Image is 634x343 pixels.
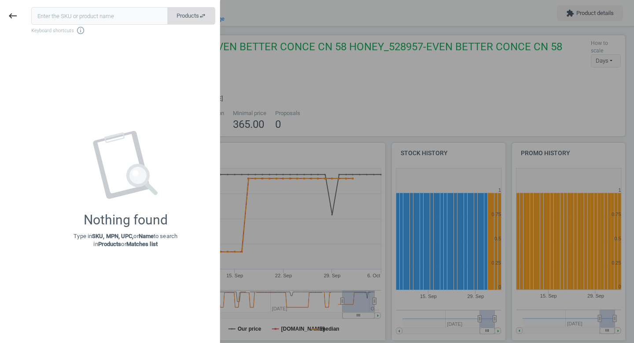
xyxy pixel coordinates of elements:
[76,26,85,35] i: info_outline
[31,7,168,25] input: Enter the SKU or product name
[139,233,154,239] strong: Name
[199,12,206,19] i: swap_horiz
[126,241,158,247] strong: Matches list
[177,12,206,20] span: Products
[3,6,23,26] button: keyboard_backspace
[74,232,177,248] p: Type in or to search in or
[31,26,215,35] span: Keyboard shortcuts
[84,212,168,228] div: Nothing found
[98,241,122,247] strong: Products
[7,11,18,21] i: keyboard_backspace
[167,7,215,25] button: Productsswap_horiz
[92,233,133,239] strong: SKU, MPN, UPC,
